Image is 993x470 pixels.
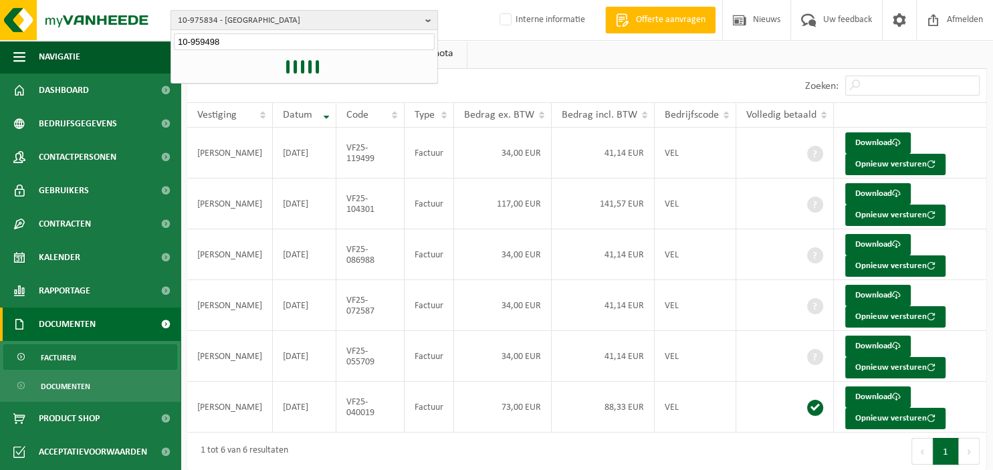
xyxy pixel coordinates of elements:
[665,110,719,120] span: Bedrijfscode
[39,435,147,469] span: Acceptatievoorwaarden
[336,280,405,331] td: VF25-072587
[39,241,80,274] span: Kalender
[845,357,946,378] button: Opnieuw versturen
[405,280,454,331] td: Factuur
[187,331,273,382] td: [PERSON_NAME]
[187,229,273,280] td: [PERSON_NAME]
[405,331,454,382] td: Factuur
[3,344,177,370] a: Facturen
[273,128,336,179] td: [DATE]
[415,110,435,120] span: Type
[655,331,736,382] td: VEL
[454,382,552,433] td: 73,00 EUR
[845,183,911,205] a: Download
[187,382,273,433] td: [PERSON_NAME]
[454,331,552,382] td: 34,00 EUR
[336,331,405,382] td: VF25-055709
[845,205,946,226] button: Opnieuw versturen
[845,234,911,255] a: Download
[405,128,454,179] td: Factuur
[552,229,655,280] td: 41,14 EUR
[187,128,273,179] td: [PERSON_NAME]
[655,179,736,229] td: VEL
[174,33,435,50] input: Zoeken naar gekoppelde vestigingen
[171,10,438,30] button: 10-975834 - [GEOGRAPHIC_DATA]
[845,285,911,306] a: Download
[41,345,76,370] span: Facturen
[845,386,911,408] a: Download
[273,179,336,229] td: [DATE]
[39,274,90,308] span: Rapportage
[39,107,117,140] span: Bedrijfsgegevens
[454,128,552,179] td: 34,00 EUR
[959,438,980,465] button: Next
[273,280,336,331] td: [DATE]
[633,13,709,27] span: Offerte aanvragen
[562,110,637,120] span: Bedrag incl. BTW
[405,179,454,229] td: Factuur
[845,255,946,277] button: Opnieuw versturen
[911,438,933,465] button: Previous
[336,382,405,433] td: VF25-040019
[3,373,177,398] a: Documenten
[405,382,454,433] td: Factuur
[41,374,90,399] span: Documenten
[845,154,946,175] button: Opnieuw versturen
[655,280,736,331] td: VEL
[187,179,273,229] td: [PERSON_NAME]
[605,7,715,33] a: Offerte aanvragen
[273,229,336,280] td: [DATE]
[39,74,89,107] span: Dashboard
[933,438,959,465] button: 1
[845,306,946,328] button: Opnieuw versturen
[552,280,655,331] td: 41,14 EUR
[552,382,655,433] td: 88,33 EUR
[845,132,911,154] a: Download
[497,10,585,30] label: Interne informatie
[454,229,552,280] td: 34,00 EUR
[39,308,96,341] span: Documenten
[336,179,405,229] td: VF25-104301
[746,110,816,120] span: Volledig betaald
[655,382,736,433] td: VEL
[655,128,736,179] td: VEL
[552,179,655,229] td: 141,57 EUR
[464,110,534,120] span: Bedrag ex. BTW
[454,280,552,331] td: 34,00 EUR
[39,207,91,241] span: Contracten
[805,81,839,92] label: Zoeken:
[39,174,89,207] span: Gebruikers
[39,40,80,74] span: Navigatie
[283,110,312,120] span: Datum
[405,229,454,280] td: Factuur
[39,402,100,435] span: Product Shop
[552,128,655,179] td: 41,14 EUR
[346,110,368,120] span: Code
[336,128,405,179] td: VF25-119499
[197,110,237,120] span: Vestiging
[178,11,420,31] span: 10-975834 - [GEOGRAPHIC_DATA]
[273,382,336,433] td: [DATE]
[845,336,911,357] a: Download
[194,439,288,463] div: 1 tot 6 van 6 resultaten
[454,179,552,229] td: 117,00 EUR
[336,229,405,280] td: VF25-086988
[187,280,273,331] td: [PERSON_NAME]
[845,408,946,429] button: Opnieuw versturen
[655,229,736,280] td: VEL
[273,331,336,382] td: [DATE]
[552,331,655,382] td: 41,14 EUR
[39,140,116,174] span: Contactpersonen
